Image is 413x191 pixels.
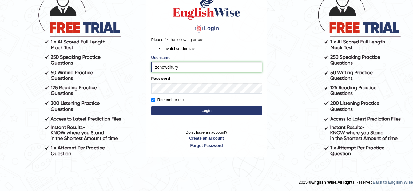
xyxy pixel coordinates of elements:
label: Password [151,75,170,81]
p: Please fix the following errors: [151,37,262,43]
h4: Login [151,24,262,34]
input: Remember me [151,98,155,102]
a: Back to English Wise [373,180,413,185]
div: 2025 © All Rights Reserved [299,176,413,185]
li: Invalid credentials [164,46,262,51]
label: Username [151,55,171,60]
p: Don't have an account? [151,129,262,148]
label: Remember me [151,97,184,103]
button: Login [151,106,262,115]
strong: English Wise. [312,180,337,185]
a: Create an account [151,135,262,141]
a: Forgot Password [151,143,262,148]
